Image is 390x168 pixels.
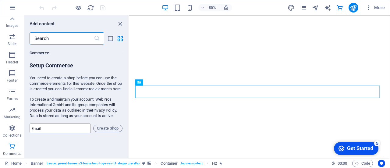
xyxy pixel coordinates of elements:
[116,35,124,42] button: grid-view
[7,96,18,101] p: Forms
[366,5,385,11] span: More
[338,160,347,167] span: 00 00
[355,160,370,167] span: Code
[288,4,295,11] button: design
[142,162,145,165] i: This element is a customizable preset
[75,4,82,11] button: Click here to leave preview mode and continue editing
[336,4,343,11] i: Commerce
[31,160,222,167] nav: breadcrumb
[212,160,217,167] span: Click to select. Double-click to edit
[116,20,124,27] button: close panel
[219,162,222,165] i: Element contains an animation
[30,75,122,92] p: You need to create a shop before you can use the commerce elements for this website. Once the sho...
[300,4,307,11] button: pages
[30,97,122,119] p: To create and maintain your account, WebPros International GmbH and its group companies will proc...
[324,4,331,11] button: text_generator
[6,23,19,28] p: Images
[3,133,21,138] p: Collections
[6,60,18,65] p: Header
[342,161,343,166] span: :
[312,4,319,11] i: Navigator
[336,4,344,11] button: commerce
[147,162,151,165] i: This element contains a background
[92,108,116,113] a: Privacy Policy
[3,3,48,16] div: Get Started 5 items remaining, 0% complete
[30,20,55,27] h6: Add content
[4,115,20,120] p: Marketing
[30,123,91,133] input: Email
[5,160,22,167] a: Click to cancel selection. Double-click to open Pages
[44,1,50,7] div: 5
[31,160,44,167] span: Click to select. Double-click to edit
[161,160,178,167] span: Click to select. Double-click to edit
[312,4,319,11] button: navigator
[180,160,202,167] span: . banner-content
[96,125,120,132] span: Create Shop
[46,160,140,167] span: . banner .preset-banner-v3-home-hero-logo-nav-h1-slogan .parallax
[349,3,358,13] button: publish
[87,4,94,11] i: Reload page
[3,151,21,156] p: Commerce
[378,160,385,167] button: Usercentrics
[300,4,307,11] i: Pages (Ctrl+Alt+S)
[30,49,122,57] h6: Commerce
[16,7,43,12] div: Get Started
[363,3,387,13] button: More
[331,160,347,167] h6: Session time
[30,32,94,45] input: Search
[107,35,114,42] button: list-view
[223,5,229,10] i: On resize automatically adjust zoom level to fit chosen device.
[8,41,17,46] p: Slider
[93,125,122,132] button: Create Shop
[288,4,295,11] i: Design (Ctrl+Alt+Y)
[207,4,217,11] h6: 85%
[7,78,18,83] p: Footer
[352,160,373,167] button: Code
[87,4,94,11] button: reload
[30,62,122,70] h6: Setup Commerce
[198,4,220,11] button: 85%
